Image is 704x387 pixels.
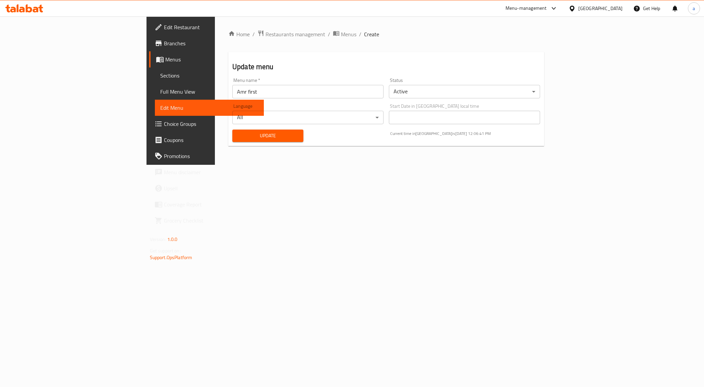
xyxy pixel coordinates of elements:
button: Update [232,130,303,142]
span: a [693,5,695,12]
a: Branches [149,35,264,51]
a: Upsell [149,180,264,196]
li: / [328,30,330,38]
span: Upsell [164,184,259,192]
a: Support.OpsPlatform [150,253,192,262]
h2: Update menu [232,62,540,72]
li: / [359,30,361,38]
span: 1.0.0 [167,235,178,244]
a: Full Menu View [155,84,264,100]
nav: breadcrumb [228,30,544,39]
span: Grocery Checklist [164,216,259,225]
span: Restaurants management [266,30,325,38]
span: Update [238,132,298,140]
a: Grocery Checklist [149,212,264,229]
a: Edit Restaurant [149,19,264,35]
span: Sections [160,71,259,80]
a: Choice Groups [149,116,264,132]
span: Menus [341,30,356,38]
div: [GEOGRAPHIC_DATA] [578,5,623,12]
a: Restaurants management [257,30,325,39]
span: Create [364,30,379,38]
div: Active [389,85,540,98]
a: Sections [155,67,264,84]
span: Edit Restaurant [164,23,259,31]
span: Coverage Report [164,200,259,208]
a: Coupons [149,132,264,148]
span: Menu disclaimer [164,168,259,176]
span: Version: [150,235,166,244]
p: Current time in [GEOGRAPHIC_DATA] is [DATE] 12:06:41 PM [390,131,540,137]
span: Edit Menu [160,104,259,112]
span: Promotions [164,152,259,160]
span: Choice Groups [164,120,259,128]
a: Menus [149,51,264,67]
a: Edit Menu [155,100,264,116]
input: Please enter Menu name [232,85,384,98]
span: Get support on: [150,246,181,255]
a: Menu disclaimer [149,164,264,180]
div: All [232,111,384,124]
span: Full Menu View [160,88,259,96]
span: Menus [165,55,259,63]
a: Coverage Report [149,196,264,212]
div: Menu-management [506,4,547,12]
span: Branches [164,39,259,47]
span: Coupons [164,136,259,144]
a: Promotions [149,148,264,164]
a: Menus [333,30,356,39]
